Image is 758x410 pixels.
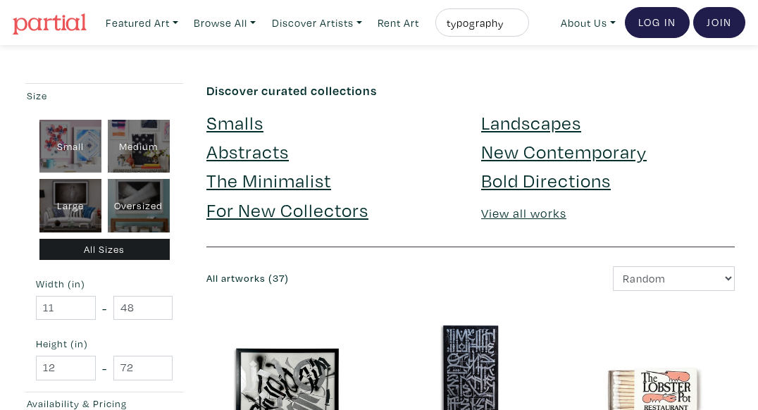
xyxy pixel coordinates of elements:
a: Featured Art [99,8,185,37]
small: Height (in) [36,339,173,349]
a: Landscapes [481,110,581,135]
div: Size [27,88,138,104]
input: Search [445,14,516,32]
a: Abstracts [206,139,289,163]
a: Log In [625,7,690,38]
div: Small [39,120,101,173]
span: - [102,299,107,318]
a: The Minimalist [206,168,331,192]
a: Smalls [206,110,263,135]
span: - [102,359,107,378]
a: Bold Directions [481,168,611,192]
a: Browse All [187,8,262,37]
small: Width (in) [36,279,173,289]
a: Discover Artists [266,8,368,37]
h6: All artworks (37) [206,273,460,285]
div: All Sizes [39,239,170,261]
a: New Contemporary [481,139,647,163]
div: Large [39,179,101,232]
div: Medium [108,120,170,173]
a: View all works [481,205,566,221]
div: Oversized [108,179,170,232]
h6: Discover curated collections [206,83,735,99]
a: About Us [554,8,622,37]
a: Join [693,7,745,38]
button: Size [23,84,185,107]
a: Rent Art [371,8,425,37]
a: For New Collectors [206,197,368,222]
